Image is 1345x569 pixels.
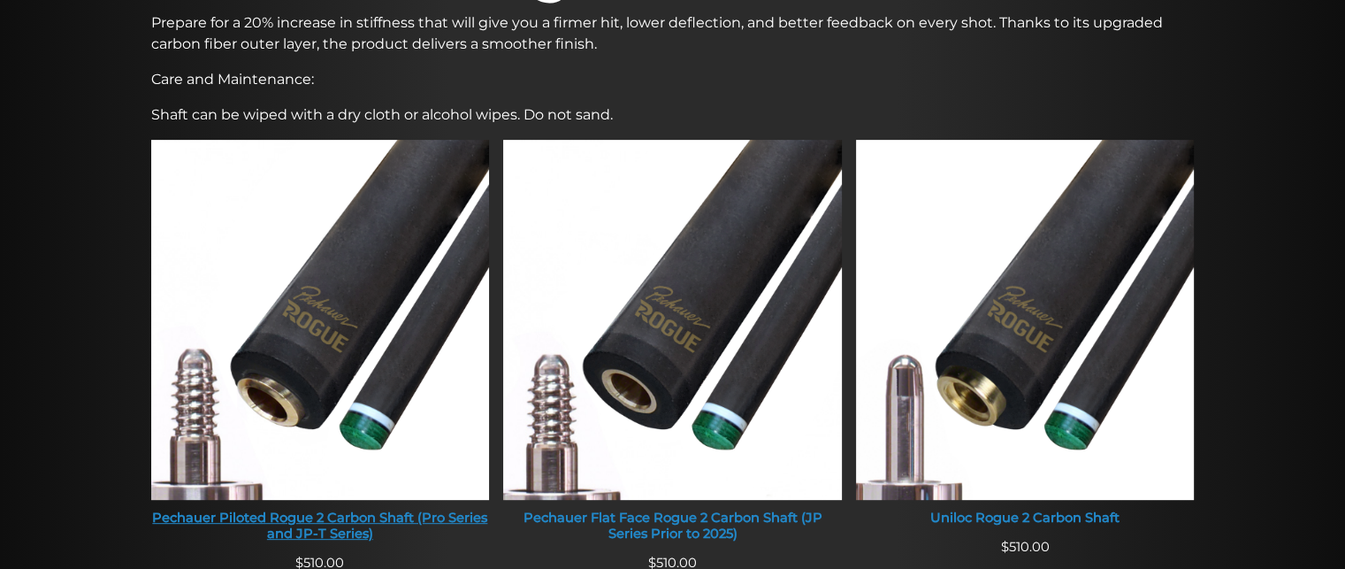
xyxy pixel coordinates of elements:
p: Care and Maintenance: [151,69,1195,90]
p: Shaft can be wiped with a dry cloth or alcohol wipes. Do not sand. [151,104,1195,126]
div: Pechauer Piloted Rogue 2 Carbon Shaft (Pro Series and JP-T Series) [151,511,490,542]
div: Uniloc Rogue 2 Carbon Shaft [856,511,1195,527]
div: Pechauer Flat Face Rogue 2 Carbon Shaft (JP Series Prior to 2025) [503,511,842,542]
a: Pechauer Piloted Rogue 2 Carbon Shaft (Pro Series and JP-T Series) Pechauer Piloted Rogue 2 Carbo... [151,140,490,553]
a: Uniloc Rogue 2 Carbon Shaft Uniloc Rogue 2 Carbon Shaft [856,140,1195,537]
img: Uniloc Rogue 2 Carbon Shaft [856,140,1195,500]
span: 510.00 [1001,539,1050,555]
p: Prepare for a 20% increase in stiffness that will give you a firmer hit, lower deflection, and be... [151,12,1195,55]
img: Pechauer Piloted Rogue 2 Carbon Shaft (Pro Series and JP-T Series) [151,140,490,500]
img: Pechauer Flat Face Rogue 2 Carbon Shaft (JP Series Prior to 2025) [503,140,842,500]
span: $ [1001,539,1009,555]
a: Pechauer Flat Face Rogue 2 Carbon Shaft (JP Series Prior to 2025) Pechauer Flat Face Rogue 2 Carb... [503,140,842,553]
